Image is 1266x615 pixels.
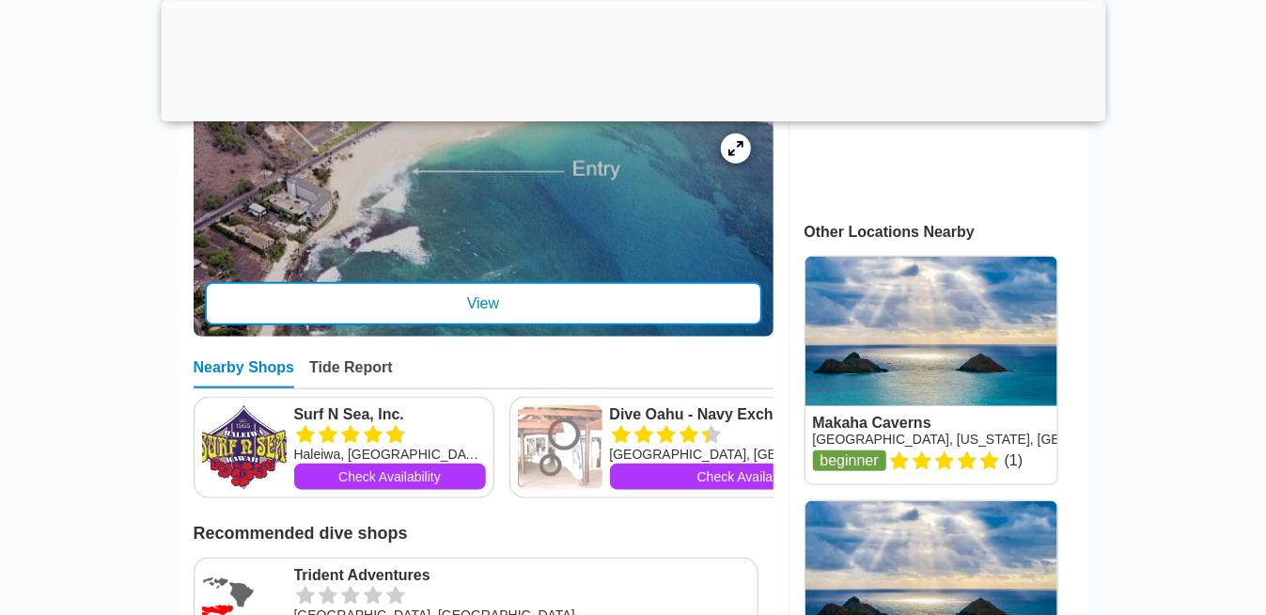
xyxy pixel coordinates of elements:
img: Surf N Sea, Inc. [202,405,287,490]
img: Dive Oahu - Navy Exchange [518,405,602,490]
div: [GEOGRAPHIC_DATA], [GEOGRAPHIC_DATA], [US_STATE] [610,445,887,464]
div: View [205,282,762,325]
div: Other Locations Nearby [805,224,1088,241]
a: Check Availability [610,464,887,490]
a: Check Availability [294,464,486,490]
a: Surf N Sea, Inc. [294,405,486,424]
div: Nearby Shops [194,359,295,388]
div: Tide Report [309,359,393,388]
a: Trident Adventures [294,566,750,585]
div: Haleiwa, [GEOGRAPHIC_DATA], [US_STATE] [294,445,486,464]
h2: Recommended dive shops [194,512,774,544]
a: Dive Oahu - Navy Exchange [610,405,887,424]
a: entry mapView [194,111,774,337]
